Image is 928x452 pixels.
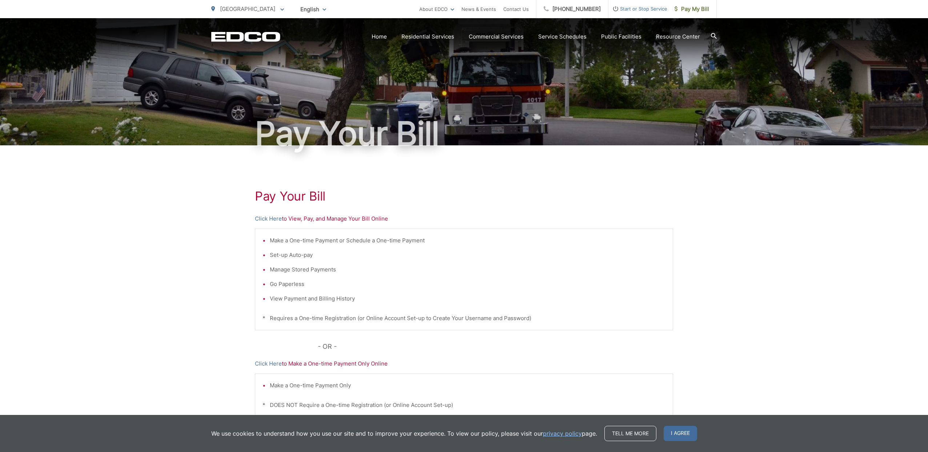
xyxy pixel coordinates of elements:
[656,32,700,41] a: Resource Center
[419,5,454,13] a: About EDCO
[211,32,280,42] a: EDCD logo. Return to the homepage.
[220,5,275,12] span: [GEOGRAPHIC_DATA]
[263,401,665,409] p: * DOES NOT Require a One-time Registration (or Online Account Set-up)
[270,236,665,245] li: Make a One-time Payment or Schedule a One-time Payment
[543,429,582,438] a: privacy policy
[664,426,697,441] span: I agree
[270,280,665,288] li: Go Paperless
[601,32,641,41] a: Public Facilities
[270,294,665,303] li: View Payment and Billing History
[604,426,656,441] a: Tell me more
[469,32,524,41] a: Commercial Services
[255,359,673,368] p: to Make a One-time Payment Only Online
[255,189,673,203] h1: Pay Your Bill
[675,5,709,13] span: Pay My Bill
[211,116,717,152] h1: Pay Your Bill
[255,214,673,223] p: to View, Pay, and Manage Your Bill Online
[270,251,665,259] li: Set-up Auto-pay
[318,341,673,352] p: - OR -
[270,381,665,390] li: Make a One-time Payment Only
[255,214,282,223] a: Click Here
[503,5,529,13] a: Contact Us
[461,5,496,13] a: News & Events
[295,3,332,16] span: English
[263,314,665,323] p: * Requires a One-time Registration (or Online Account Set-up to Create Your Username and Password)
[538,32,587,41] a: Service Schedules
[372,32,387,41] a: Home
[255,359,282,368] a: Click Here
[270,265,665,274] li: Manage Stored Payments
[211,429,597,438] p: We use cookies to understand how you use our site and to improve your experience. To view our pol...
[401,32,454,41] a: Residential Services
